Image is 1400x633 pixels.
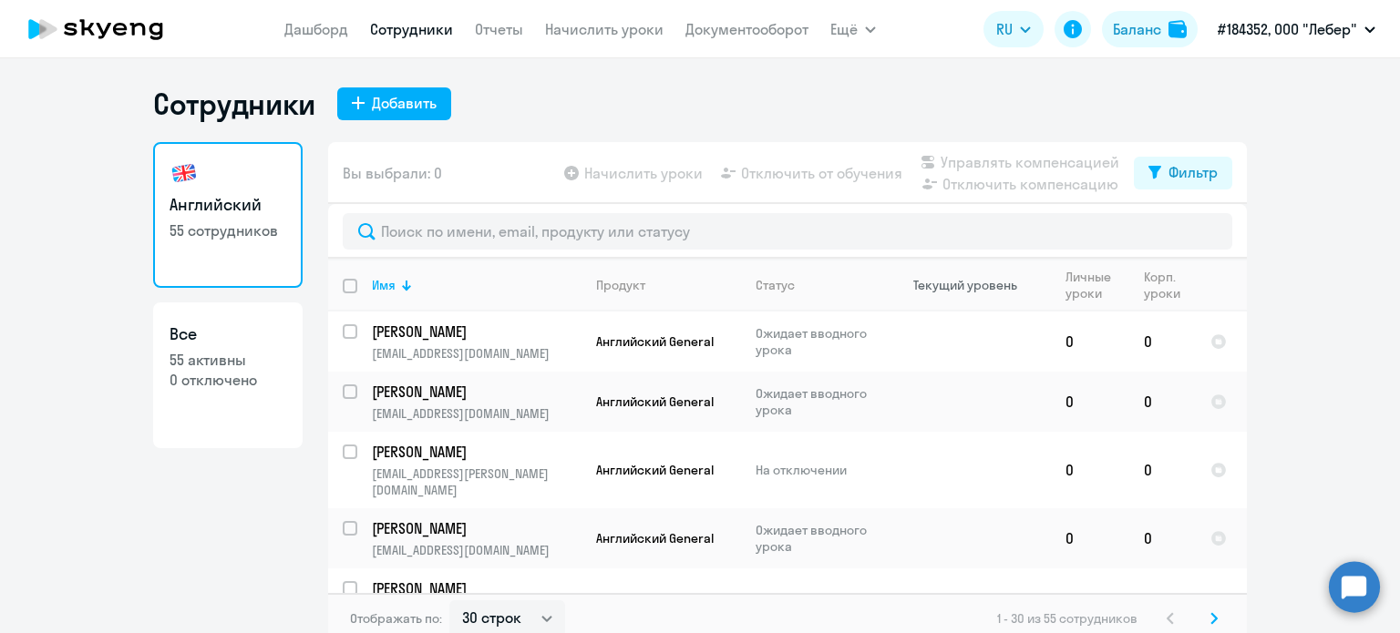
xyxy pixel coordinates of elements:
div: Продукт [596,277,740,293]
a: Английский55 сотрудников [153,142,303,288]
img: balance [1168,20,1187,38]
p: [EMAIL_ADDRESS][DOMAIN_NAME] [372,542,581,558]
button: Добавить [337,87,451,120]
a: [PERSON_NAME] [372,578,581,598]
td: 0 [1129,508,1196,568]
td: 0 [1051,508,1129,568]
h3: Английский [170,193,286,217]
div: Корп. уроки [1144,269,1180,301]
a: Дашборд [284,20,348,38]
span: Английский General [596,462,714,478]
p: [PERSON_NAME] [372,442,578,462]
div: Добавить [372,92,437,114]
button: RU [983,11,1044,47]
h1: Сотрудники [153,86,315,122]
p: [PERSON_NAME] [372,322,578,342]
button: Фильтр [1134,157,1232,189]
input: Поиск по имени, email, продукту или статусу [343,213,1232,250]
td: 0 [1129,432,1196,508]
a: Все55 активны0 отключено [153,302,303,448]
p: [EMAIL_ADDRESS][DOMAIN_NAME] [372,405,581,422]
p: [EMAIL_ADDRESS][DOMAIN_NAME] [372,345,581,362]
p: [PERSON_NAME] [372,382,578,402]
button: #184352, ООО "Лебер" [1209,7,1385,51]
p: #184352, ООО "Лебер" [1218,18,1357,40]
span: Ещё [830,18,858,40]
span: 1 - 30 из 55 сотрудников [997,610,1137,627]
p: [PERSON_NAME] [372,518,578,538]
p: Ожидает вводного урока [756,590,880,623]
button: Ещё [830,11,876,47]
span: Английский General [596,530,714,546]
p: 55 сотрудников [170,220,286,240]
span: Вы выбрали: 0 [343,162,442,184]
a: [PERSON_NAME] [372,382,581,402]
div: Фильтр [1168,161,1218,183]
div: Баланс [1113,18,1161,40]
div: Имя [372,277,581,293]
a: [PERSON_NAME] [372,322,581,342]
p: [EMAIL_ADDRESS][PERSON_NAME][DOMAIN_NAME] [372,465,581,498]
span: RU [996,18,1013,40]
p: Ожидает вводного урока [756,385,880,418]
p: 0 отключено [170,370,286,390]
span: Английский General [596,333,714,350]
td: 0 [1051,311,1129,372]
h3: Все [170,322,286,346]
p: Ожидает вводного урока [756,325,880,358]
p: Ожидает вводного урока [756,522,880,555]
a: Начислить уроки [545,20,664,38]
a: [PERSON_NAME] [372,518,581,538]
div: Имя [372,277,396,293]
div: Личные уроки [1065,269,1128,301]
span: Английский General [596,393,714,410]
a: Документооборот [685,20,808,38]
img: english [170,158,199,188]
a: Отчеты [475,20,523,38]
a: Сотрудники [370,20,453,38]
span: Отображать по: [350,610,442,627]
td: 0 [1129,372,1196,432]
p: [PERSON_NAME] [372,578,578,598]
a: [PERSON_NAME] [372,442,581,462]
div: Статус [756,277,880,293]
div: Текущий уровень [896,277,1050,293]
div: Корп. уроки [1144,269,1195,301]
div: Личные уроки [1065,269,1112,301]
p: На отключении [756,462,880,478]
div: Текущий уровень [913,277,1017,293]
td: 0 [1051,432,1129,508]
p: 55 активны [170,350,286,370]
button: Балансbalance [1102,11,1198,47]
div: Статус [756,277,795,293]
td: 0 [1129,311,1196,372]
div: Продукт [596,277,645,293]
td: 0 [1051,372,1129,432]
